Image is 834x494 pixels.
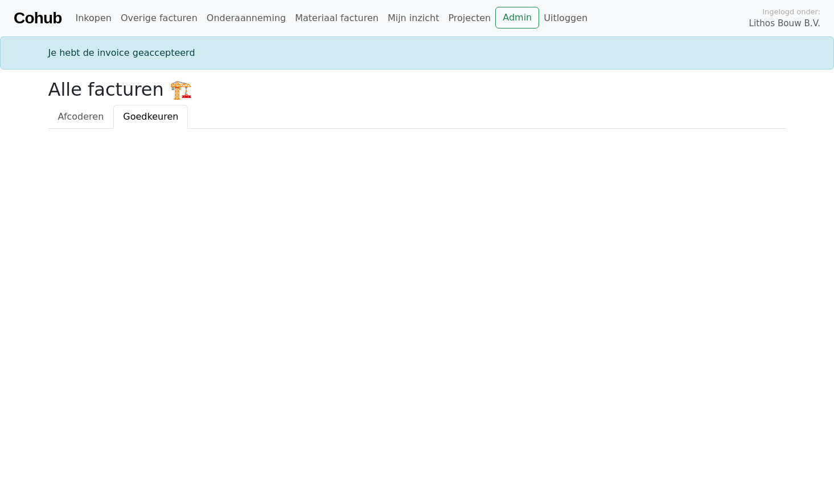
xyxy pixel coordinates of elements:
[202,7,290,30] a: Onderaanneming
[495,7,539,28] a: Admin
[749,17,820,30] span: Lithos Bouw B.V.
[14,5,61,32] a: Cohub
[123,111,178,122] span: Goedkeuren
[762,6,820,17] span: Ingelogd onder:
[383,7,444,30] a: Mijn inzicht
[113,105,188,129] a: Goedkeuren
[290,7,383,30] a: Materiaal facturen
[48,105,114,129] a: Afcoderen
[58,111,104,122] span: Afcoderen
[48,79,786,100] h2: Alle facturen 🏗️
[539,7,592,30] a: Uitloggen
[116,7,202,30] a: Overige facturen
[443,7,495,30] a: Projecten
[71,7,116,30] a: Inkopen
[42,46,793,60] div: Je hebt de invoice geaccepteerd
